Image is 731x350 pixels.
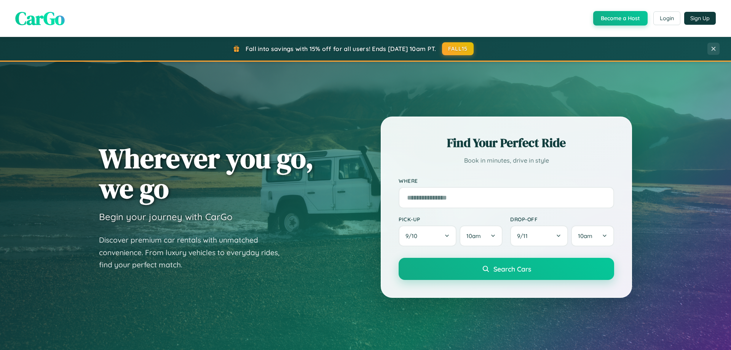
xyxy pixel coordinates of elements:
[460,225,503,246] button: 10am
[15,6,65,31] span: CarGo
[399,177,614,184] label: Where
[399,225,456,246] button: 9/10
[246,45,436,53] span: Fall into savings with 15% off for all users! Ends [DATE] 10am PT.
[578,232,592,240] span: 10am
[684,12,716,25] button: Sign Up
[399,134,614,151] h2: Find Your Perfect Ride
[653,11,680,25] button: Login
[405,232,421,240] span: 9 / 10
[593,11,648,26] button: Become a Host
[442,42,474,55] button: FALL15
[510,225,568,246] button: 9/11
[571,225,614,246] button: 10am
[517,232,531,240] span: 9 / 11
[399,155,614,166] p: Book in minutes, drive in style
[99,211,233,222] h3: Begin your journey with CarGo
[466,232,481,240] span: 10am
[399,258,614,280] button: Search Cars
[99,143,314,203] h1: Wherever you go, we go
[510,216,614,222] label: Drop-off
[493,265,531,273] span: Search Cars
[99,234,289,271] p: Discover premium car rentals with unmatched convenience. From luxury vehicles to everyday rides, ...
[399,216,503,222] label: Pick-up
